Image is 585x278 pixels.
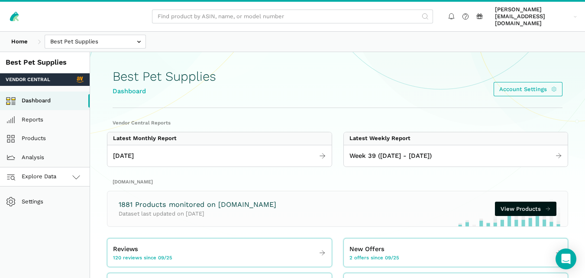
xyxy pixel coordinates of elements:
a: Week 39 ([DATE] - [DATE]) [344,148,568,164]
a: Account Settings [494,82,562,96]
div: Latest Weekly Report [349,135,410,142]
div: Dashboard [113,86,216,96]
span: 2 offers since 09/25 [349,254,399,261]
input: Best Pet Supplies [45,35,146,49]
span: Vendor Central [6,76,50,83]
a: Reviews 120 reviews since 09/25 [107,242,332,264]
div: Best Pet Supplies [6,58,84,68]
h2: [DOMAIN_NAME] [113,178,562,185]
a: [PERSON_NAME][EMAIL_ADDRESS][DOMAIN_NAME] [492,5,580,29]
div: Open Intercom Messenger [556,249,576,269]
h3: 1881 Products monitored on [DOMAIN_NAME] [119,200,276,210]
h2: Vendor Central Reports [113,119,562,126]
span: [PERSON_NAME][EMAIL_ADDRESS][DOMAIN_NAME] [495,6,571,27]
div: Latest Monthly Report [113,135,177,142]
a: Home [6,35,33,49]
a: New Offers 2 offers since 09/25 [344,242,568,264]
span: Week 39 ([DATE] - [DATE]) [349,151,432,161]
span: [DATE] [113,151,134,161]
p: Dataset last updated on [DATE] [119,209,276,218]
a: [DATE] [107,148,332,164]
span: View Products [501,205,541,213]
span: Explore Data [9,172,57,182]
span: Reviews [113,244,138,254]
a: View Products [495,202,556,216]
h1: Best Pet Supplies [113,69,216,84]
span: 120 reviews since 09/25 [113,254,172,261]
input: Find product by ASIN, name, or model number [152,10,433,24]
span: New Offers [349,244,385,254]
